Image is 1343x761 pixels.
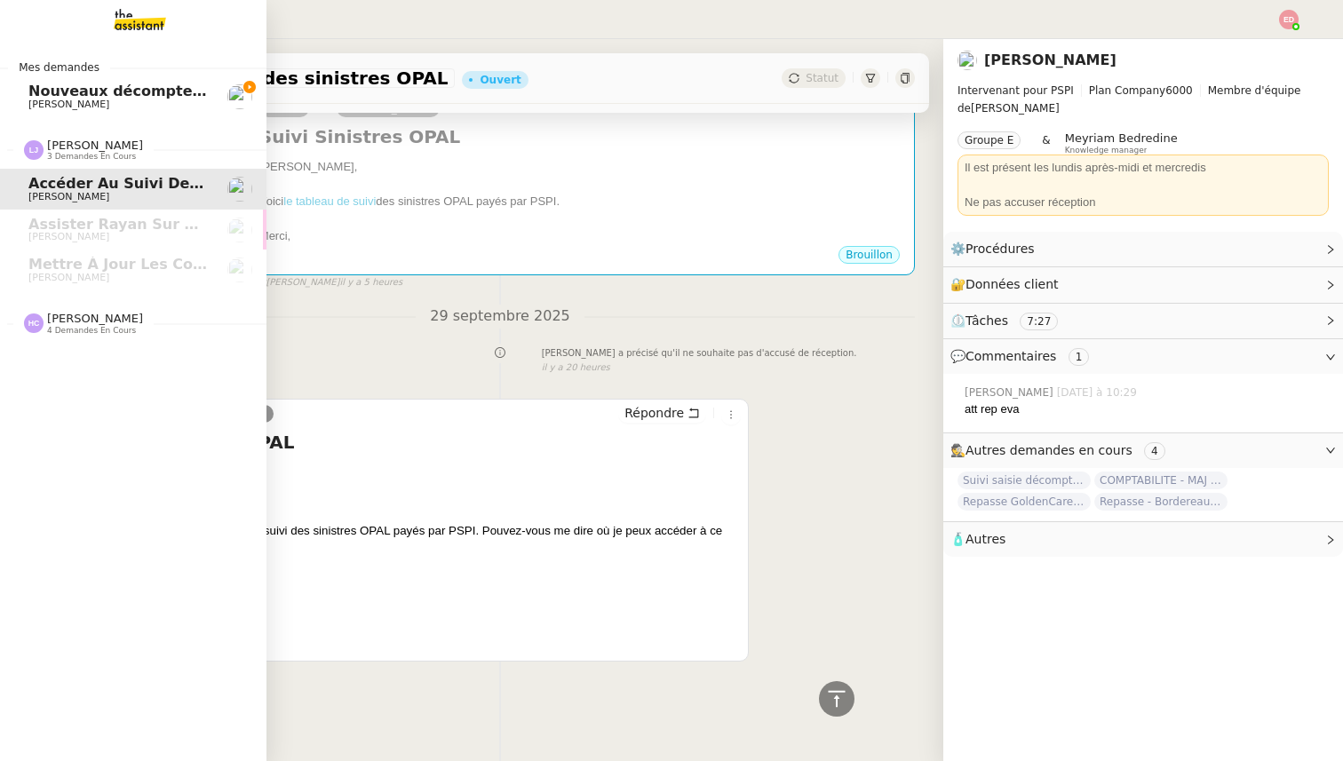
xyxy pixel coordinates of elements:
[806,72,838,84] span: Statut
[966,242,1035,256] span: Procédures
[93,430,741,455] h4: Suivi Sinistres OPAL
[251,275,402,290] small: [PERSON_NAME]
[28,99,109,110] span: [PERSON_NAME]
[1144,442,1165,460] nz-tag: 4
[958,131,1021,149] nz-tag: Groupe E
[28,216,350,233] span: Assister Rayan sur la souscription Opal
[965,384,1057,400] span: [PERSON_NAME]
[950,239,1043,259] span: ⚙️
[846,249,893,261] span: Brouillon
[958,84,1074,97] span: Intervenant pour PSPI
[28,175,320,192] span: Accéder au suivi des sinistres OPAL
[1065,146,1148,155] span: Knowledge manager
[259,124,907,149] h4: Suivi Sinistres OPAL
[966,349,1056,363] span: Commentaires
[943,339,1343,374] div: 💬Commentaires 1
[259,100,309,116] a: Manon
[958,51,977,70] img: users%2F0zQGGmvZECeMseaPawnreYAQQyS2%2Favatar%2Feddadf8a-b06f-4db9-91c4-adeed775bb0f
[1069,348,1090,366] nz-tag: 1
[966,443,1132,457] span: Autres demandes en cours
[943,433,1343,468] div: 🕵️Autres demandes en cours 4
[93,524,722,555] span: J’ai compris que vous faisiez un suivi des sinistres OPAL payés par PSPI. Pouvez-vous me dire où ...
[1020,313,1058,330] nz-tag: 7:27
[339,275,402,290] span: il y a 5 heures
[28,231,109,242] span: [PERSON_NAME]
[950,313,1073,328] span: ⏲️
[1065,131,1178,145] span: Meyriam Bedredine
[966,313,1008,328] span: Tâches
[28,191,109,202] span: [PERSON_NAME]
[480,75,521,85] div: Ouvert
[1279,10,1299,29] img: svg
[965,400,1329,418] div: att rep eva
[1094,493,1228,511] span: Repasse - Bordereaux Avril
[984,52,1117,68] a: [PERSON_NAME]
[28,256,317,273] span: Mettre à jour les contacts HubSpot
[1165,84,1193,97] span: 6000
[227,258,252,282] img: users%2FWH1OB8fxGAgLOjAz1TtlPPgOcGL2%2Favatar%2F32e28291-4026-4208-b892-04f74488d877
[542,346,857,361] span: [PERSON_NAME] a précisé qu'il ne souhaite pas d'accusé de réception.
[950,532,1005,546] span: 🧴
[28,272,109,283] span: [PERSON_NAME]
[259,227,907,245] div: Merci,
[92,69,448,87] span: Accéder au suivi des sinistres OPAL
[47,139,143,152] span: [PERSON_NAME]
[259,158,907,176] div: [PERSON_NAME],
[227,84,252,109] img: users%2Fa6PbEmLwvGXylUqKytRPpDpAx153%2Favatar%2Ffanny.png
[943,267,1343,302] div: 🔐Données client
[950,349,1096,363] span: 💬
[943,304,1343,338] div: ⏲️Tâches 7:27
[24,140,44,160] img: svg
[1089,84,1165,97] span: Plan Company
[950,443,1172,457] span: 🕵️
[1094,472,1228,489] span: COMPTABILITE - MAJ solde restant- septembre 2025
[8,59,110,76] span: Mes demandes
[416,305,584,329] span: 29 septembre 2025
[950,274,1066,295] span: 🔐
[966,277,1059,291] span: Données client
[1042,131,1050,155] span: &
[283,194,376,208] a: le tableau de suivi
[1065,131,1178,155] app-user-label: Knowledge manager
[227,177,252,202] img: users%2F0zQGGmvZECeMseaPawnreYAQQyS2%2Favatar%2Feddadf8a-b06f-4db9-91c4-adeed775bb0f
[47,326,136,336] span: 4 demandes en cours
[542,361,610,376] span: il y a 20 heures
[943,522,1343,557] div: 🧴Autres
[966,532,1005,546] span: Autres
[47,152,136,162] span: 3 demandes en cours
[624,404,684,422] span: Répondre
[337,100,440,116] a: [PERSON_NAME]
[943,232,1343,266] div: ⚙️Procédures
[1057,384,1140,400] span: [DATE] à 10:29
[259,193,907,210] div: Voici des sinistres OPAL payés par PSPI.
[965,194,1322,211] div: Ne pas accuser réception
[28,83,333,99] span: Nouveaux décomptes de commissions
[965,159,1322,177] div: Il est présent les lundis après-midi et mercredis
[958,472,1091,489] span: Suivi saisie décomptes non-confiés Ecohub - septembre 2025
[958,493,1091,511] span: Repasse GoldenCare - Bordereaux dolards
[958,82,1329,117] span: [PERSON_NAME]
[47,312,143,325] span: [PERSON_NAME]
[227,218,252,242] img: users%2Fa6PbEmLwvGXylUqKytRPpDpAx153%2Favatar%2Ffanny.png
[24,313,44,333] img: svg
[618,403,706,423] button: Répondre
